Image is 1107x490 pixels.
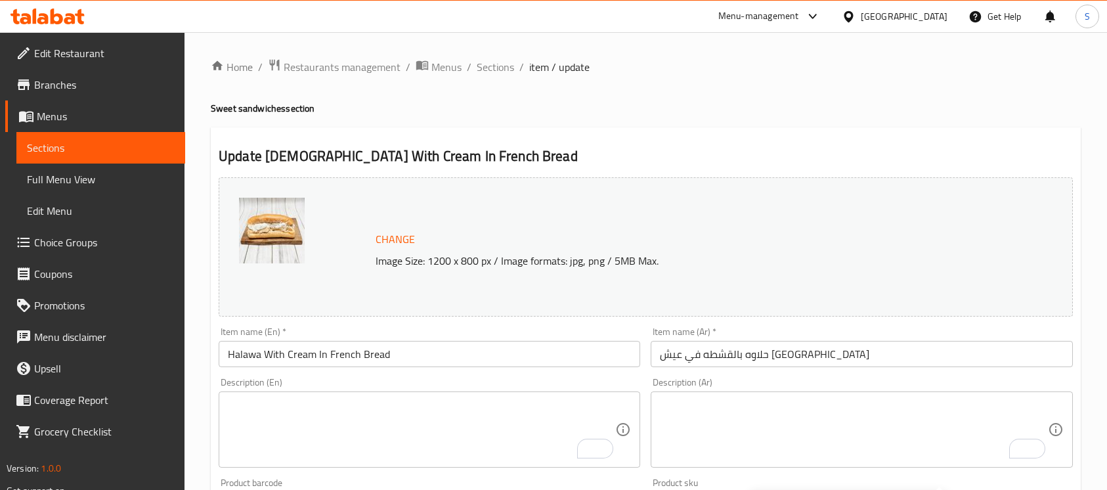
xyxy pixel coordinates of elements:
[477,59,514,75] a: Sections
[211,58,1081,76] nav: breadcrumb
[529,59,590,75] span: item / update
[5,353,185,384] a: Upsell
[861,9,947,24] div: [GEOGRAPHIC_DATA]
[16,164,185,195] a: Full Menu View
[5,37,185,69] a: Edit Restaurant
[34,45,175,61] span: Edit Restaurant
[41,460,61,477] span: 1.0.0
[27,203,175,219] span: Edit Menu
[219,341,640,367] input: Enter name En
[268,58,401,76] a: Restaurants management
[27,140,175,156] span: Sections
[211,59,253,75] a: Home
[34,77,175,93] span: Branches
[651,341,1072,367] input: Enter name Ar
[467,59,471,75] li: /
[5,290,185,321] a: Promotions
[5,100,185,132] a: Menus
[34,361,175,376] span: Upsell
[34,266,175,282] span: Coupons
[7,460,39,477] span: Version:
[16,195,185,227] a: Edit Menu
[5,321,185,353] a: Menu disclaimer
[370,253,980,269] p: Image Size: 1200 x 800 px / Image formats: jpg, png / 5MB Max.
[34,298,175,313] span: Promotions
[219,146,1073,166] h2: Update [DEMOGRAPHIC_DATA] With Cream In French Bread
[34,392,175,408] span: Coverage Report
[16,132,185,164] a: Sections
[211,102,1081,115] h4: Sweet sandwiches section
[5,258,185,290] a: Coupons
[718,9,799,24] div: Menu-management
[1085,9,1090,24] span: S
[34,424,175,439] span: Grocery Checklist
[228,399,615,461] textarea: To enrich screen reader interactions, please activate Accessibility in Grammarly extension settings
[376,230,415,249] span: Change
[5,384,185,416] a: Coverage Report
[5,69,185,100] a: Branches
[258,59,263,75] li: /
[34,329,175,345] span: Menu disclaimer
[660,399,1047,461] textarea: To enrich screen reader interactions, please activate Accessibility in Grammarly extension settings
[519,59,524,75] li: /
[5,416,185,447] a: Grocery Checklist
[5,227,185,258] a: Choice Groups
[34,234,175,250] span: Choice Groups
[239,198,305,263] img: Niema_al_ahly__halawa_wit638361597233840255.jpg
[370,226,420,253] button: Change
[431,59,462,75] span: Menus
[37,108,175,124] span: Menus
[406,59,410,75] li: /
[416,58,462,76] a: Menus
[27,171,175,187] span: Full Menu View
[284,59,401,75] span: Restaurants management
